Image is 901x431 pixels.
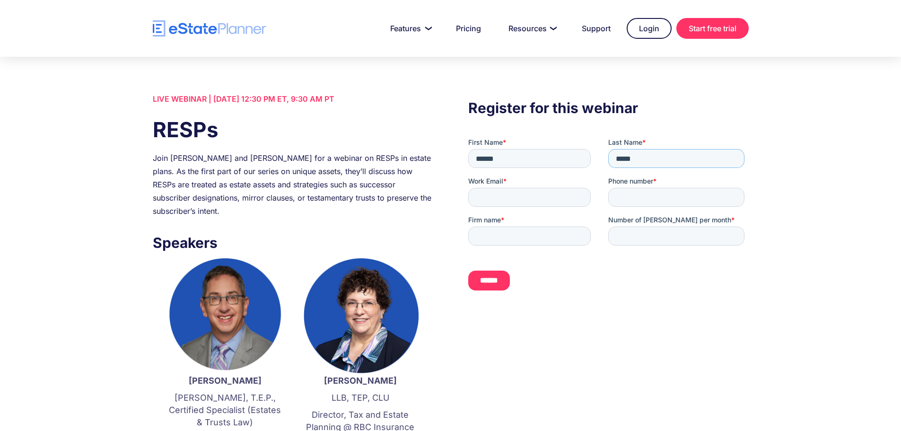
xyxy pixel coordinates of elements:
h3: Register for this webinar [468,97,748,119]
div: Join [PERSON_NAME] and [PERSON_NAME] for a webinar on RESPs in estate plans. As the first part of... [153,151,433,218]
strong: [PERSON_NAME] [189,376,262,386]
h3: Speakers [153,232,433,254]
a: Features [379,19,440,38]
h1: RESPs [153,115,433,144]
div: LIVE WEBINAR | [DATE] 12:30 PM ET, 9:30 AM PT [153,92,433,106]
iframe: To enrich screen reader interactions, please activate Accessibility in Grammarly extension settings [468,138,748,307]
a: Pricing [445,19,492,38]
p: LLB, TEP, CLU [302,392,419,404]
a: home [153,20,266,37]
a: Resources [497,19,566,38]
p: [PERSON_NAME], T.E.P., Certified Specialist (Estates & Trusts Law) [167,392,283,429]
a: Login [627,18,672,39]
a: Support [570,19,622,38]
a: Start free trial [676,18,749,39]
strong: [PERSON_NAME] [324,376,397,386]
